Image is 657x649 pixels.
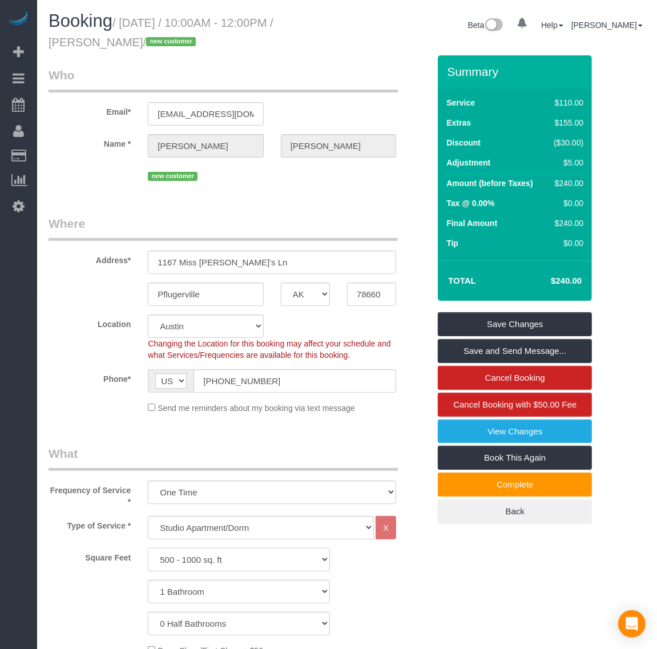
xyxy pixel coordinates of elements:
label: Email* [40,102,139,118]
a: View Changes [438,420,592,444]
label: Amount (before Taxes) [446,178,533,189]
span: new customer [148,172,197,181]
img: New interface [484,18,503,33]
label: Tip [446,237,458,249]
legend: Who [49,67,398,92]
img: Automaid Logo [7,11,30,27]
span: / [143,36,200,49]
div: $0.00 [550,237,584,249]
legend: Where [49,215,398,241]
small: / [DATE] / 10:00AM - 12:00PM / [PERSON_NAME] [49,17,273,49]
input: City* [148,283,263,306]
label: Adjustment [446,157,490,168]
label: Phone* [40,369,139,385]
strong: Total [448,276,476,285]
div: Open Intercom Messenger [618,610,646,638]
label: Extras [446,117,471,128]
span: Booking [49,11,112,31]
a: Beta [468,21,503,30]
div: $5.00 [550,157,584,168]
input: Phone* [194,369,396,393]
span: Cancel Booking with $50.00 Fee [453,400,577,409]
input: Zip Code* [347,283,396,306]
label: Discount [446,137,481,148]
span: Send me reminders about my booking via text message [158,404,355,413]
label: Address* [40,251,139,266]
input: Email* [148,102,263,126]
label: Name * [40,134,139,150]
input: Last Name* [281,134,396,158]
label: Type of Service * [40,516,139,531]
div: ($30.00) [550,137,584,148]
a: Back [438,499,592,523]
label: Final Amount [446,217,497,229]
div: $240.00 [550,217,584,229]
label: Service [446,97,475,108]
div: $110.00 [550,97,584,108]
label: Tax @ 0.00% [446,197,494,209]
h4: $240.00 [517,276,582,286]
span: new customer [146,37,196,46]
span: Changing the Location for this booking may affect your schedule and what Services/Frequencies are... [148,339,390,360]
label: Frequency of Service * [40,481,139,507]
legend: What [49,445,398,471]
input: First Name* [148,134,263,158]
a: [PERSON_NAME] [571,21,643,30]
a: Save and Send Message... [438,339,592,363]
a: Help [541,21,563,30]
div: $155.00 [550,117,584,128]
a: Save Changes [438,312,592,336]
a: Complete [438,473,592,497]
a: Book This Again [438,446,592,470]
label: Square Feet [40,548,139,563]
a: Cancel Booking [438,366,592,390]
div: $240.00 [550,178,584,189]
div: $0.00 [550,197,584,209]
label: Location [40,315,139,330]
h3: Summary [447,65,586,78]
a: Cancel Booking with $50.00 Fee [438,393,592,417]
